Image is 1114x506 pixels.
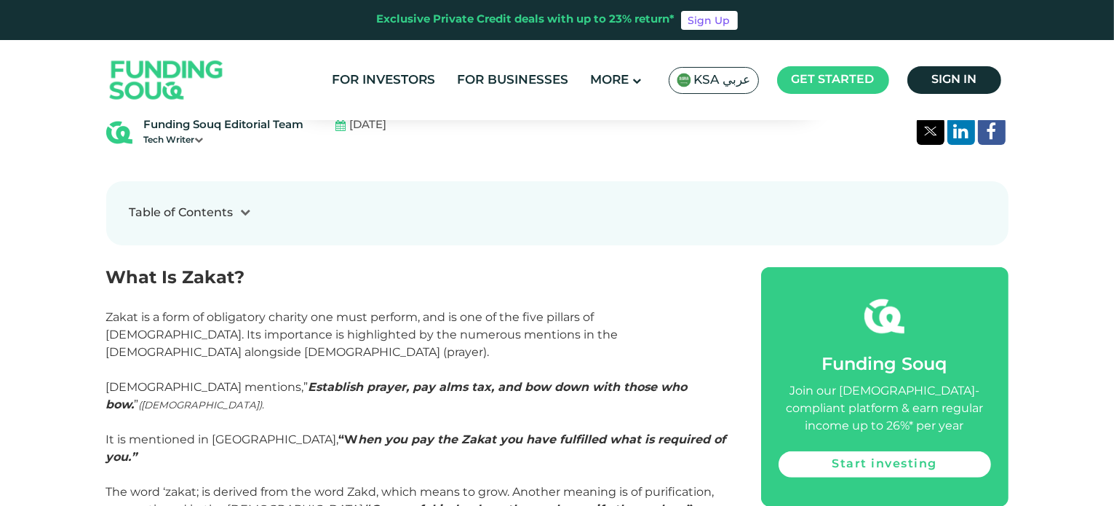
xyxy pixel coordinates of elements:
span: Funding Souq [822,357,947,373]
span: More [591,74,629,87]
span: Get started [792,74,875,85]
span: KSA عربي [694,72,751,89]
strong: “ [106,432,726,464]
img: SA Flag [677,73,691,87]
img: Logo [95,44,238,117]
a: For Businesses [454,68,573,92]
div: Funding Souq Editorial Team [144,117,304,134]
em: ([DEMOGRAPHIC_DATA]). [139,399,265,411]
a: Sign Up [681,11,738,30]
a: For Investors [329,68,439,92]
a: Start investing [779,451,991,478]
span: Sign in [931,74,976,85]
img: twitter [924,127,937,135]
span: Zakat is a form of obligatory charity one must perform, and is one of the five pillars of [DEMOGR... [106,310,618,359]
div: Exclusive Private Credit deals with up to 23% return* [377,12,675,28]
span: [DEMOGRAPHIC_DATA] mentions,” ” [106,380,688,411]
em: hen you pay the Zakat you have fulfilled what is required of you.” [106,432,726,464]
img: fsicon [864,296,904,336]
a: Sign in [907,66,1001,94]
strong: Establish prayer, pay alms tax, and bow down with those who bow. [106,380,688,411]
img: Blog Author [106,119,132,146]
div: Table of Contents [130,205,234,222]
div: Join our [DEMOGRAPHIC_DATA]-compliant platform & earn regular income up to 26%* per year [779,383,991,435]
span: What Is Zakat? [106,266,245,288]
span: It is mentioned in [GEOGRAPHIC_DATA], [106,432,726,464]
div: Tech Writer [144,134,304,147]
span: [DATE] [350,117,387,134]
span: W [106,432,726,464]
